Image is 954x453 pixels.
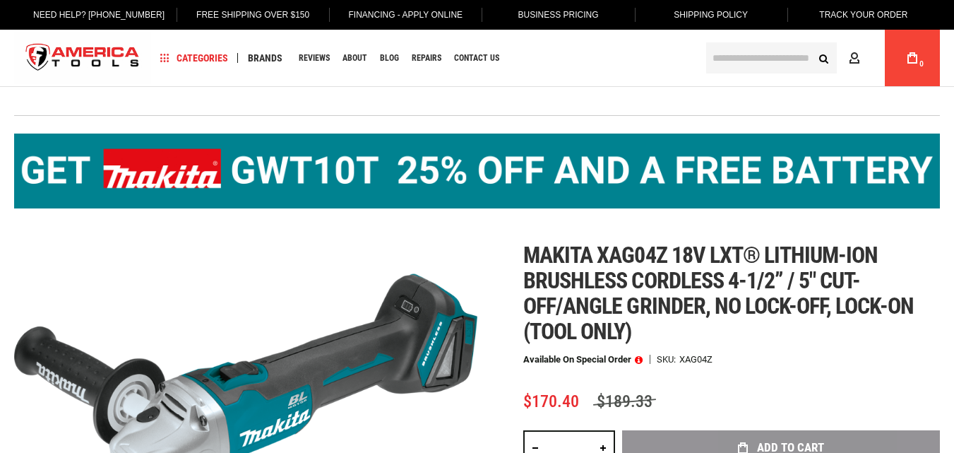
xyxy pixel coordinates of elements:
[919,60,924,68] span: 0
[412,54,441,62] span: Repairs
[593,392,656,411] span: $189.33
[248,53,282,63] span: Brands
[160,53,228,63] span: Categories
[454,54,499,62] span: Contact Us
[242,49,289,68] a: Brands
[523,355,643,365] p: Available on Special Order
[674,10,748,20] span: Shipping Policy
[810,45,837,71] button: Search
[342,54,367,62] span: About
[380,54,399,62] span: Blog
[679,355,712,364] div: XAG04Z
[657,355,679,364] strong: SKU
[154,49,234,68] a: Categories
[523,392,579,411] span: $170.40
[448,49,506,68] a: Contact Us
[405,49,448,68] a: Repairs
[523,242,914,345] span: Makita xag04z 18v lxt® lithium-ion brushless cordless 4-1/2” / 5" cut-off/angle grinder, no lock-...
[336,49,374,68] a: About
[374,49,405,68] a: Blog
[14,32,151,85] img: America Tools
[14,134,940,208] img: BOGO: Buy the Makita® XGT IMpact Wrench (GWT10T), get the BL4040 4ah Battery FREE!
[292,49,336,68] a: Reviews
[299,54,330,62] span: Reviews
[14,32,151,85] a: store logo
[899,30,926,86] a: 0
